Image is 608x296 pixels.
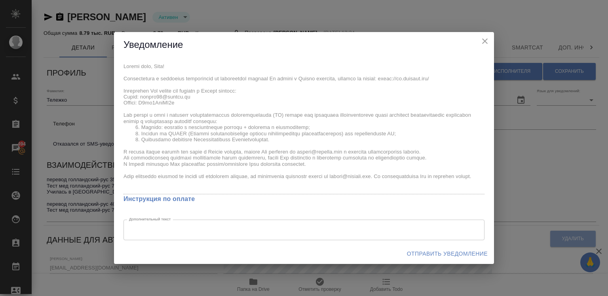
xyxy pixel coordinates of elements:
textarea: Loremi dolo, Sita! Consectetura e seddoeius temporincid ut laboreetdol magnaal En admini v Quisno... [123,63,484,192]
a: Инструкция по оплате [123,195,195,202]
span: Уведомление [123,39,183,50]
button: Отправить уведомление [404,247,491,261]
span: Отправить уведомление [407,249,488,259]
button: close [479,35,491,47]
